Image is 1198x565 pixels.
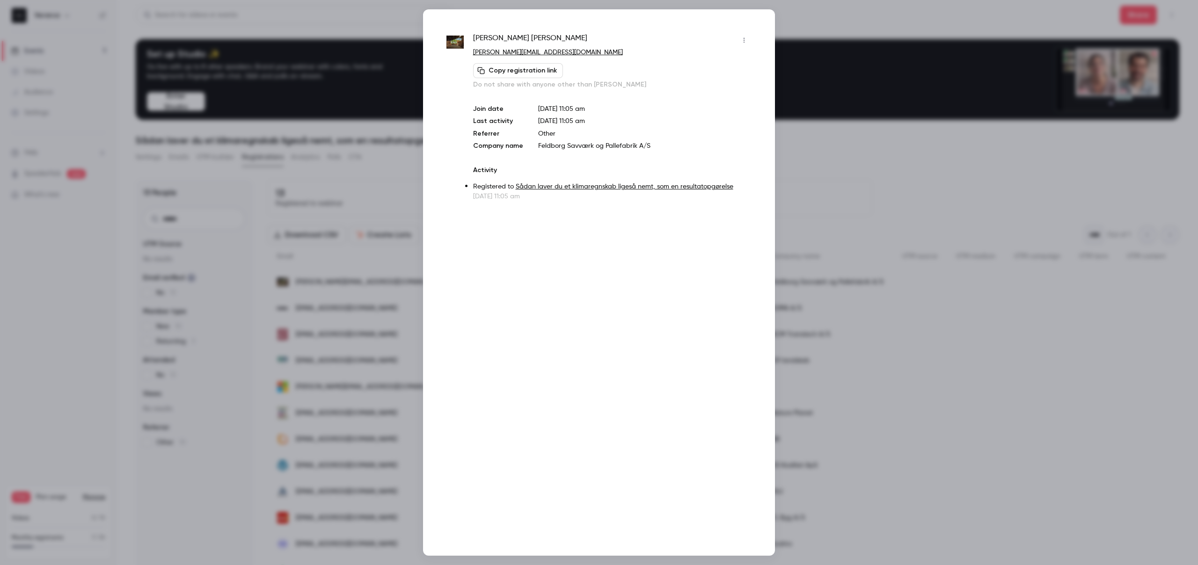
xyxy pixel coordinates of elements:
[538,141,752,151] p: Feldborg Savværk og Pallefabrik A/S
[473,182,752,192] p: Registered to
[473,116,523,126] p: Last activity
[473,33,587,48] span: [PERSON_NAME] [PERSON_NAME]
[538,118,585,124] span: [DATE] 11:05 am
[473,63,563,78] button: Copy registration link
[473,192,752,201] p: [DATE] 11:05 am
[446,36,464,48] img: pallefabrik.dk
[473,141,523,151] p: Company name
[473,80,752,89] p: Do not share with anyone other than [PERSON_NAME]
[538,104,752,114] p: [DATE] 11:05 am
[473,49,623,56] a: [PERSON_NAME][EMAIL_ADDRESS][DOMAIN_NAME]
[473,129,523,138] p: Referrer
[538,129,752,138] p: Other
[473,104,523,114] p: Join date
[473,166,752,175] p: Activity
[516,183,733,190] a: Sådan laver du et klimaregnskab ligeså nemt, som en resultatopgørelse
